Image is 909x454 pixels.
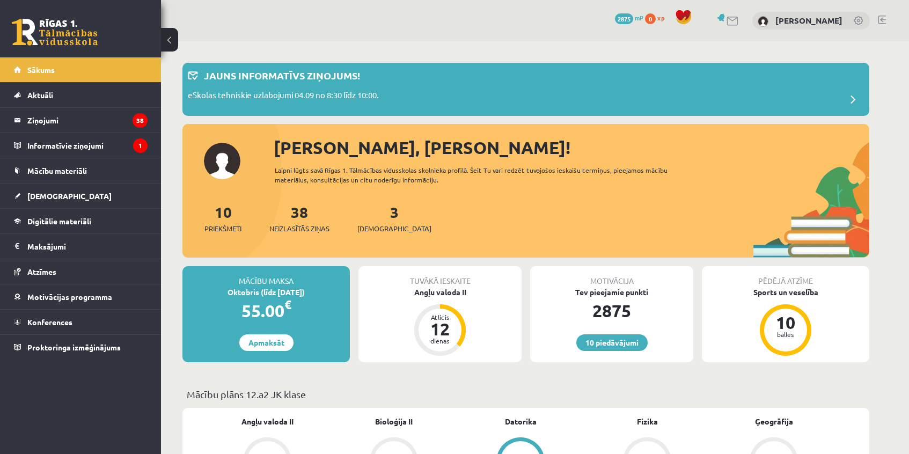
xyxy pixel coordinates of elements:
[424,320,456,338] div: 12
[204,223,241,234] span: Priekšmeti
[27,108,148,133] legend: Ziņojumi
[357,202,431,234] a: 3[DEMOGRAPHIC_DATA]
[14,108,148,133] a: Ziņojumi38
[27,317,72,327] span: Konferences
[702,266,869,287] div: Pēdējā atzīme
[635,13,643,22] span: mP
[182,298,350,324] div: 55.00
[187,387,865,401] p: Mācību plāns 12.a2 JK klase
[358,287,522,298] div: Angļu valoda II
[27,65,55,75] span: Sākums
[505,416,537,427] a: Datorika
[14,209,148,233] a: Digitālie materiāli
[182,266,350,287] div: Mācību maksa
[14,158,148,183] a: Mācību materiāli
[358,287,522,357] a: Angļu valoda II Atlicis 12 dienas
[424,338,456,344] div: dienas
[775,15,842,26] a: [PERSON_NAME]
[133,113,148,128] i: 38
[702,287,869,357] a: Sports un veselība 10 balles
[14,259,148,284] a: Atzīmes
[530,287,693,298] div: Tev pieejamie punkti
[241,416,294,427] a: Angļu valoda II
[27,90,53,100] span: Aktuāli
[204,202,241,234] a: 10Priekšmeti
[204,68,360,83] p: Jauns informatīvs ziņojums!
[269,202,329,234] a: 38Neizlasītās ziņas
[645,13,656,24] span: 0
[14,133,148,158] a: Informatīvie ziņojumi1
[637,416,658,427] a: Fizika
[188,68,864,111] a: Jauns informatīvs ziņojums! eSkolas tehniskie uzlabojumi 04.09 no 8:30 līdz 10:00.
[615,13,633,24] span: 2875
[576,334,648,351] a: 10 piedāvājumi
[27,267,56,276] span: Atzīmes
[14,184,148,208] a: [DEMOGRAPHIC_DATA]
[188,89,379,104] p: eSkolas tehniskie uzlabojumi 04.09 no 8:30 līdz 10:00.
[530,298,693,324] div: 2875
[239,334,294,351] a: Apmaksāt
[424,314,456,320] div: Atlicis
[14,335,148,360] a: Proktoringa izmēģinājums
[530,266,693,287] div: Motivācija
[275,165,687,185] div: Laipni lūgts savā Rīgas 1. Tālmācības vidusskolas skolnieka profilā. Šeit Tu vari redzēt tuvojošo...
[14,310,148,334] a: Konferences
[615,13,643,22] a: 2875 mP
[27,191,112,201] span: [DEMOGRAPHIC_DATA]
[14,57,148,82] a: Sākums
[14,83,148,107] a: Aktuāli
[274,135,869,160] div: [PERSON_NAME], [PERSON_NAME]!
[758,16,768,27] img: Ārons Roderts
[645,13,670,22] a: 0 xp
[12,19,98,46] a: Rīgas 1. Tālmācības vidusskola
[358,266,522,287] div: Tuvākā ieskaite
[27,342,121,352] span: Proktoringa izmēģinājums
[27,166,87,175] span: Mācību materiāli
[27,292,112,302] span: Motivācijas programma
[27,216,91,226] span: Digitālie materiāli
[14,284,148,309] a: Motivācijas programma
[769,314,802,331] div: 10
[269,223,329,234] span: Neizlasītās ziņas
[14,234,148,259] a: Maksājumi
[657,13,664,22] span: xp
[375,416,413,427] a: Bioloģija II
[133,138,148,153] i: 1
[284,297,291,312] span: €
[769,331,802,338] div: balles
[27,133,148,158] legend: Informatīvie ziņojumi
[702,287,869,298] div: Sports un veselība
[182,287,350,298] div: Oktobris (līdz [DATE])
[755,416,793,427] a: Ģeogrāfija
[27,234,148,259] legend: Maksājumi
[357,223,431,234] span: [DEMOGRAPHIC_DATA]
